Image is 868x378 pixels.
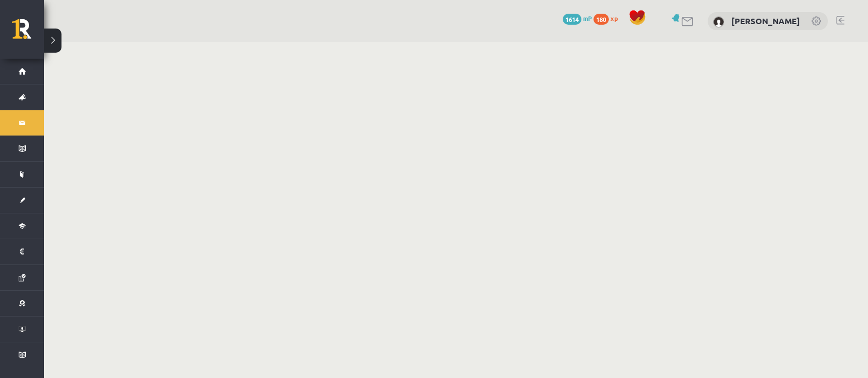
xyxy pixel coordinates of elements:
a: [PERSON_NAME] [731,15,800,26]
a: 180 xp [593,14,623,22]
span: mP [583,14,592,22]
a: Rīgas 1. Tālmācības vidusskola [12,19,44,47]
img: Oskars Liepkalns [713,16,724,27]
span: xp [611,14,618,22]
a: 1614 mP [563,14,592,22]
span: 180 [593,14,609,25]
span: 1614 [563,14,581,25]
